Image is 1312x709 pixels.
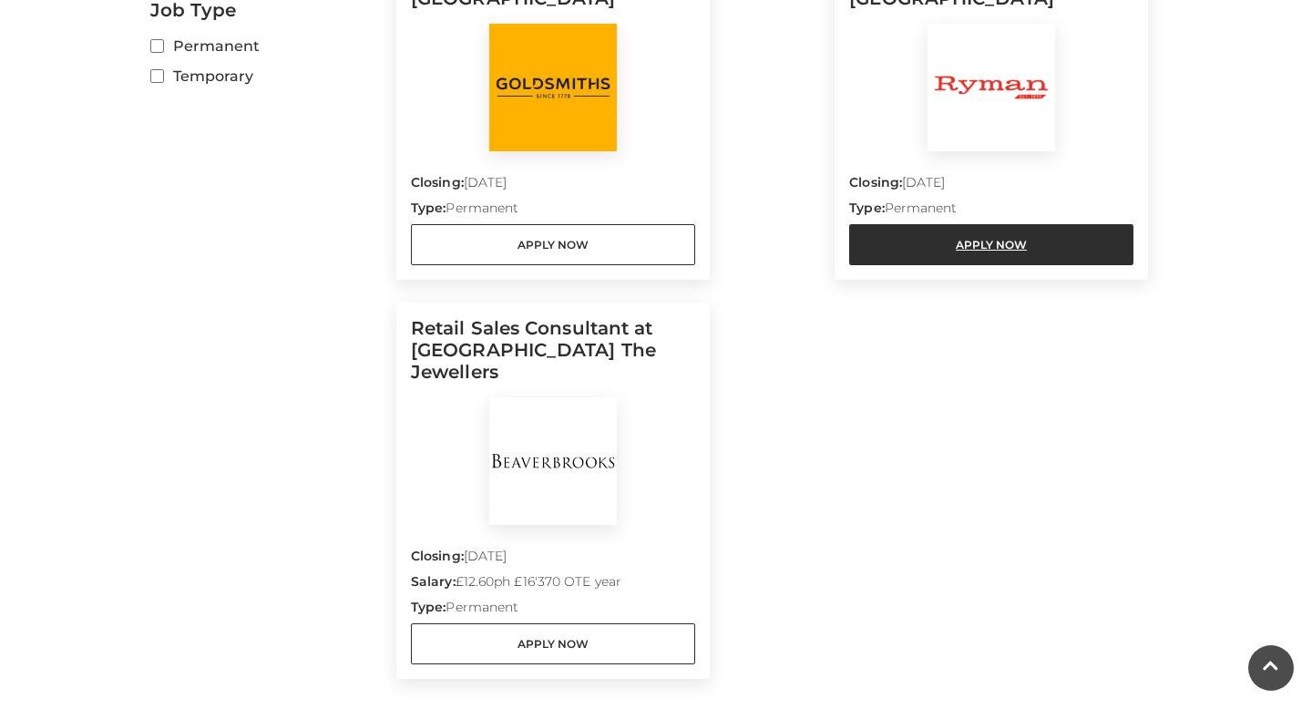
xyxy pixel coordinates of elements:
[411,599,446,615] strong: Type:
[489,24,617,151] img: Goldsmiths
[411,174,464,190] strong: Closing:
[849,173,1133,199] p: [DATE]
[849,224,1133,265] a: Apply Now
[411,200,446,216] strong: Type:
[489,397,617,525] img: BeaverBrooks The Jewellers
[849,199,1133,224] p: Permanent
[849,174,902,190] strong: Closing:
[150,65,383,87] label: Temporary
[411,317,695,397] h5: Retail Sales Consultant at [GEOGRAPHIC_DATA] The Jewellers
[150,35,383,57] label: Permanent
[849,200,884,216] strong: Type:
[411,224,695,265] a: Apply Now
[411,623,695,664] a: Apply Now
[411,548,464,564] strong: Closing:
[411,173,695,199] p: [DATE]
[411,547,695,572] p: [DATE]
[411,199,695,224] p: Permanent
[411,598,695,623] p: Permanent
[928,24,1055,151] img: Ryman
[411,572,695,598] p: £12.60ph £16'370 OTE year
[411,573,456,590] strong: Salary:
